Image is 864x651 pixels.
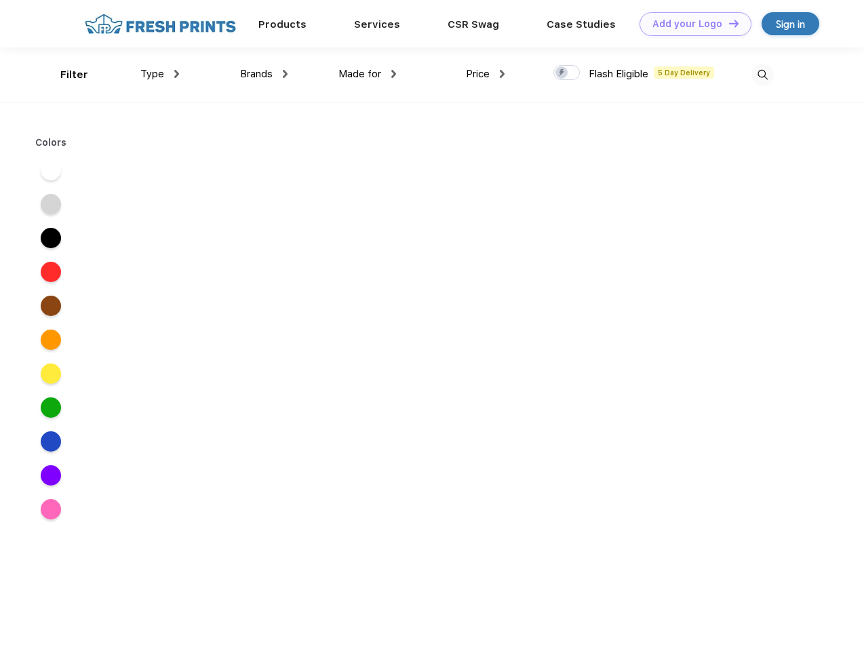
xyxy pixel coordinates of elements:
div: Sign in [776,16,805,32]
img: dropdown.png [283,70,288,78]
a: Services [354,18,400,31]
img: desktop_search.svg [751,64,774,86]
img: DT [729,20,739,27]
img: dropdown.png [174,70,179,78]
div: Add your Logo [652,18,722,30]
img: fo%20logo%202.webp [81,12,240,36]
div: Colors [25,136,77,150]
a: Sign in [762,12,819,35]
a: Products [258,18,307,31]
img: dropdown.png [500,70,505,78]
span: Brands [240,68,273,80]
span: Price [466,68,490,80]
img: dropdown.png [391,70,396,78]
span: Flash Eligible [589,68,648,80]
span: Type [140,68,164,80]
a: CSR Swag [448,18,499,31]
span: Made for [338,68,381,80]
span: 5 Day Delivery [654,66,714,79]
div: Filter [60,67,88,83]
